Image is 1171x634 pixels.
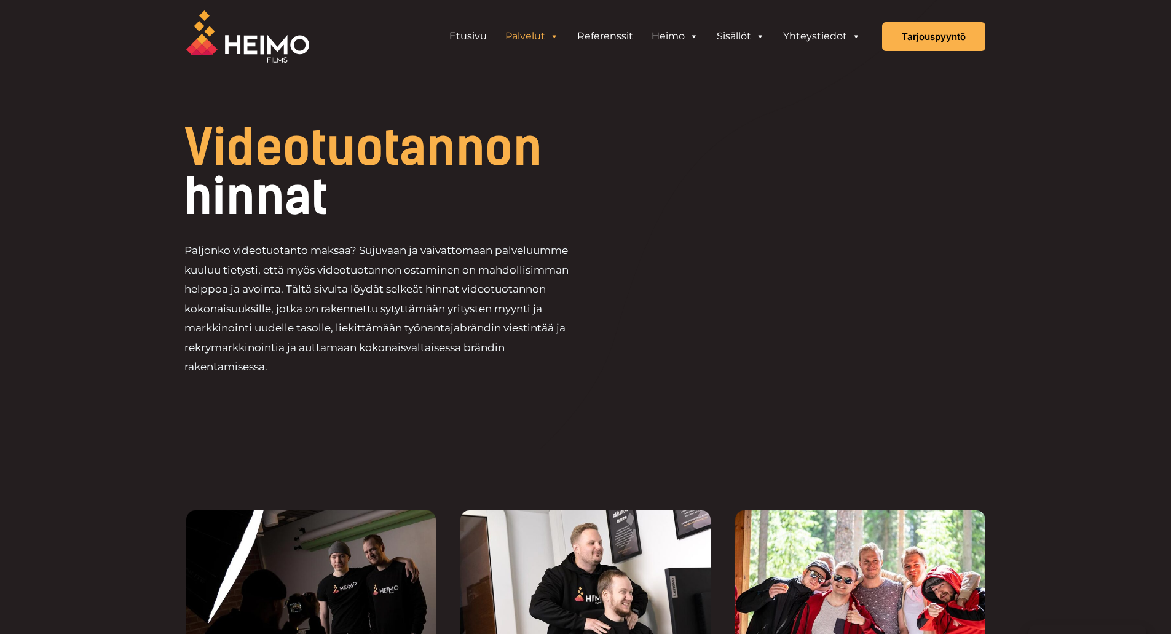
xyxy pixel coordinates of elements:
[184,241,586,377] p: Paljonko videotuotanto maksaa? Sujuvaan ja vaivattomaan palveluumme kuuluu tietysti, että myös vi...
[184,118,542,177] span: Videotuotannon
[184,123,669,221] h1: hinnat
[434,24,876,49] aside: Header Widget 1
[496,24,568,49] a: Palvelut
[882,22,985,51] a: Tarjouspyyntö
[708,24,774,49] a: Sisällöt
[642,24,708,49] a: Heimo
[568,24,642,49] a: Referenssit
[774,24,870,49] a: Yhteystiedot
[186,10,309,63] img: Heimo Filmsin logo
[440,24,496,49] a: Etusivu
